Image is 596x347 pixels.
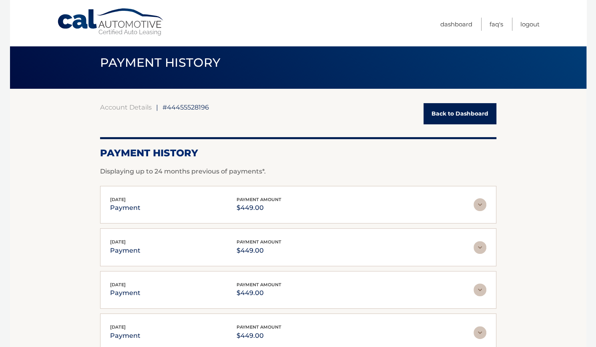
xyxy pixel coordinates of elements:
a: Cal Automotive [57,8,165,36]
span: payment amount [237,197,281,202]
img: accordion-rest.svg [474,241,486,254]
span: [DATE] [110,197,126,202]
p: payment [110,245,140,256]
span: PAYMENT HISTORY [100,55,221,70]
p: payment [110,202,140,213]
img: accordion-rest.svg [474,198,486,211]
p: $449.00 [237,287,281,299]
img: accordion-rest.svg [474,326,486,339]
span: payment amount [237,239,281,245]
p: Displaying up to 24 months previous of payments*. [100,167,496,176]
span: payment amount [237,324,281,330]
p: $449.00 [237,245,281,256]
p: $449.00 [237,202,281,213]
a: Back to Dashboard [423,103,496,124]
a: Dashboard [440,18,472,31]
a: Account Details [100,103,152,111]
p: $449.00 [237,330,281,341]
h2: Payment History [100,147,496,159]
a: FAQ's [490,18,503,31]
img: accordion-rest.svg [474,283,486,296]
p: payment [110,330,140,341]
span: | [156,103,158,111]
a: Logout [520,18,540,31]
span: [DATE] [110,282,126,287]
span: [DATE] [110,239,126,245]
span: #44455528196 [163,103,209,111]
p: payment [110,287,140,299]
span: payment amount [237,282,281,287]
span: [DATE] [110,324,126,330]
